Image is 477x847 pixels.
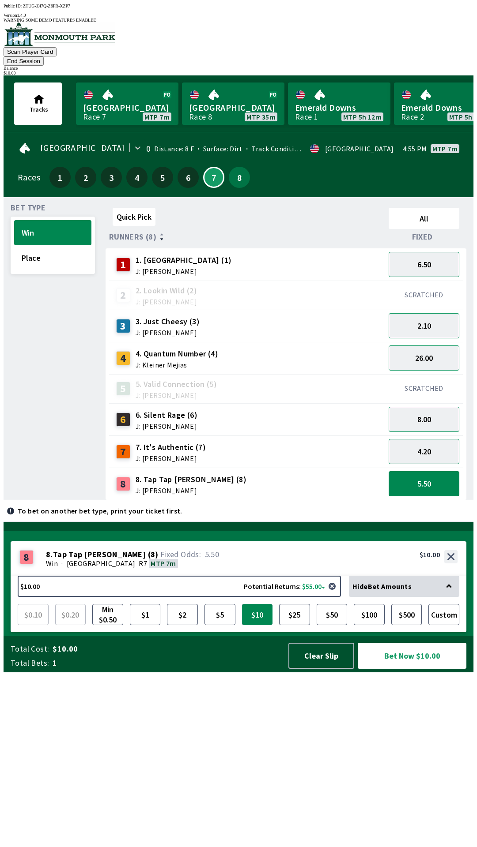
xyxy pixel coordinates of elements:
[136,455,206,462] span: J: [PERSON_NAME]
[389,208,459,229] button: All
[207,606,233,623] span: $5
[401,113,424,120] div: Race 2
[391,604,422,625] button: $500
[206,175,221,180] span: 7
[116,382,130,396] div: 5
[53,550,146,559] span: Tap Tap [PERSON_NAME]
[101,167,122,188] button: 3
[389,345,459,371] button: 26.00
[40,144,125,151] span: [GEOGRAPHIC_DATA]
[136,392,217,399] span: J: [PERSON_NAME]
[132,606,159,623] span: $1
[389,471,459,496] button: 5.50
[4,13,473,18] div: Version 1.4.0
[130,604,161,625] button: $1
[52,174,68,180] span: 1
[354,604,385,625] button: $100
[53,658,280,668] span: 1
[203,167,224,188] button: 7
[389,439,459,464] button: 4.20
[109,233,156,240] span: Runners (8)
[229,167,250,188] button: 8
[231,174,248,180] span: 8
[14,82,62,125] button: Tracks
[417,259,431,270] span: 6.50
[126,167,148,188] button: 4
[146,145,151,152] div: 0
[428,604,459,625] button: Custom
[417,414,431,424] span: 8.00
[136,409,197,421] span: 6. Silent Rage (6)
[365,650,459,661] span: Bet Now $10.00
[116,412,130,427] div: 6
[136,316,200,327] span: 3. Just Cheesy (3)
[116,477,130,491] div: 8
[194,144,242,153] span: Surface: Dirt
[167,604,198,625] button: $2
[281,606,308,623] span: $25
[279,604,310,625] button: $25
[180,174,197,180] span: 6
[49,167,71,188] button: 1
[4,71,473,75] div: $ 10.00
[136,423,197,430] span: J: [PERSON_NAME]
[148,550,159,559] span: ( 8 )
[30,105,48,113] span: Tracks
[136,255,232,266] span: 1. [GEOGRAPHIC_DATA] (1)
[75,167,96,188] button: 2
[325,145,394,152] div: [GEOGRAPHIC_DATA]
[67,559,136,568] span: [GEOGRAPHIC_DATA]
[83,113,106,120] div: Race 7
[139,559,147,568] span: R7
[420,550,440,559] div: $10.00
[116,445,130,459] div: 7
[4,66,473,71] div: Balance
[415,353,433,363] span: 26.00
[246,113,276,120] span: MTP 35m
[4,4,473,8] div: Public ID:
[61,559,63,568] span: ·
[356,606,382,623] span: $100
[11,658,49,668] span: Total Bets:
[14,220,91,245] button: Win
[152,167,173,188] button: 5
[189,102,277,113] span: [GEOGRAPHIC_DATA]
[394,606,420,623] span: $500
[136,379,217,390] span: 5. Valid Connection (5)
[46,550,53,559] span: 8 .
[136,285,197,296] span: 2. Lookin Wild (2)
[389,290,459,299] div: SCRATCHED
[136,487,246,494] span: J: [PERSON_NAME]
[358,643,466,669] button: Bet Now $10.00
[295,113,318,120] div: Race 1
[178,167,199,188] button: 6
[242,604,273,625] button: $10
[385,232,463,241] div: Fixed
[169,606,196,623] span: $2
[389,252,459,277] button: 6.50
[296,651,346,661] span: Clear Slip
[136,348,218,360] span: 4. Quantum Number (4)
[317,604,348,625] button: $50
[103,174,120,180] span: 3
[417,479,431,489] span: 5.50
[295,102,383,113] span: Emerald Downs
[113,208,155,226] button: Quick Pick
[19,550,34,564] div: 8
[389,313,459,338] button: 2.10
[76,82,178,125] a: [GEOGRAPHIC_DATA]Race 7MTP 7m
[288,643,354,669] button: Clear Slip
[116,351,130,365] div: 4
[95,606,121,623] span: Min $0.50
[151,559,176,568] span: MTP 7m
[22,253,84,263] span: Place
[53,644,280,654] span: $10.00
[11,204,45,211] span: Bet Type
[412,233,433,240] span: Fixed
[109,232,385,241] div: Runners (8)
[242,144,319,153] span: Track Condition: Fast
[116,258,130,272] div: 1
[14,245,91,270] button: Place
[117,212,151,222] span: Quick Pick
[136,268,232,275] span: J: [PERSON_NAME]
